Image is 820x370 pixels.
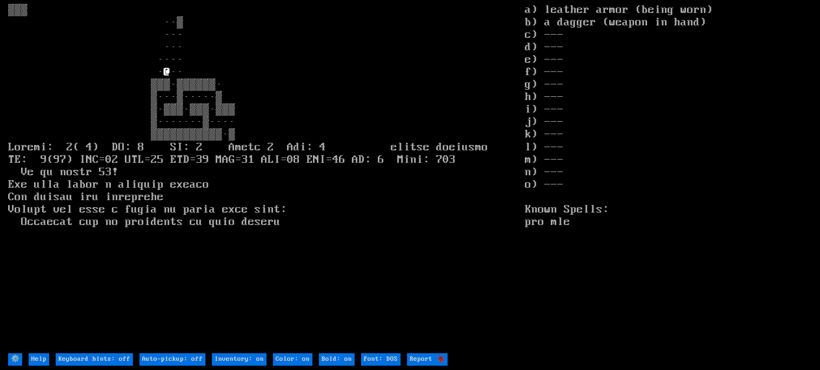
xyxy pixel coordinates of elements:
input: Font: DOS [361,353,401,366]
input: Bold: on [319,353,355,366]
input: Report 🐞 [407,353,448,366]
font: @ [164,65,170,78]
larn: ▒▒▒ ··▒ ··· ··· ···· · ·· ▒▒▒·▒▒▒▒▒▒· ▒···▒·····▒ ▒·▒▒▒·▒▒▒·▒▒▒ ▒·······▒···· ▒▒▒▒▒▒▒▒▒▒▒·▒ Lorem... [8,4,525,352]
input: Inventory: on [212,353,266,366]
input: ⚙️ [8,353,22,366]
input: Help [29,353,49,366]
stats: a) leather armor (being worn) b) a dagger (weapon in hand) c) --- d) --- e) --- f) --- g) --- h) ... [525,4,812,352]
input: Auto-pickup: off [139,353,205,366]
input: Color: on [273,353,312,366]
input: Keyboard hints: off [56,353,133,366]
